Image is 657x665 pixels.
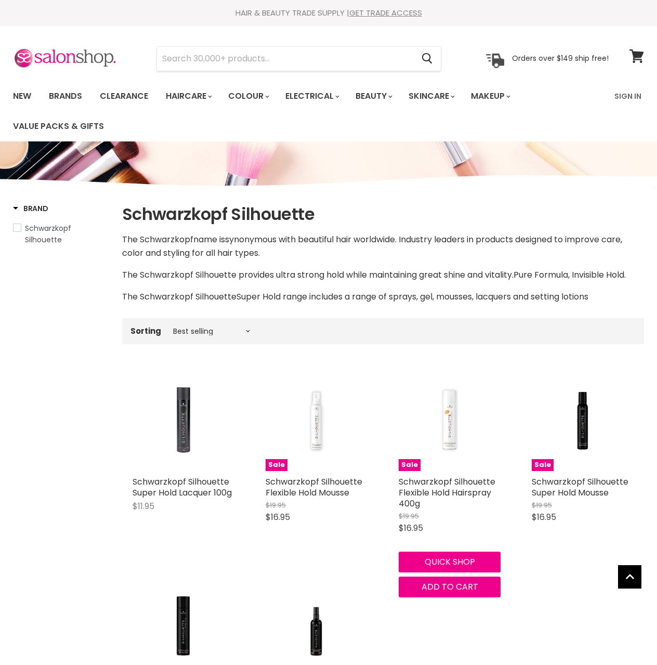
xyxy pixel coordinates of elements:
a: Schwarzkopf Silhouette [13,223,109,245]
p: Orders over $149 ship free! [512,54,609,63]
a: Schwarzkopf Silhouette Flexible Hold Hairspray 400g [399,476,495,510]
span: $11.95 [133,500,154,512]
a: Schwarzkopf Silhouette Super Hold Lacquer 100g [133,476,232,499]
a: Value Packs & Gifts [5,115,112,137]
a: Schwarzkopf Silhouette Super Hold Lacquer 100g [133,369,234,471]
span: $19.95 [532,500,552,510]
span: Super Hold range includes a range of sprays, gel, mousses, lacquers and setting lotions [236,291,588,303]
button: Add to cart [399,577,501,597]
a: Sign In [608,85,648,107]
span: The Schwarzkopf [122,233,193,245]
span: The Schwarzkopf Silhouette [122,291,236,303]
span: name is [193,233,225,245]
a: New [5,85,39,107]
input: Search [157,47,413,71]
form: Product [156,46,441,71]
label: Sorting [130,327,161,335]
a: Schwarzkopf Silhouette Flexible Hold MousseSale [266,369,367,471]
a: Electrical [278,85,346,107]
span: Sale [266,459,287,471]
span: Add to cart [422,581,478,593]
a: Schwarzkopf Silhouette Super Hold Mousse [532,476,628,499]
p: Pure Formula, Invisible Hold. [122,268,644,282]
a: Schwarzkopf Silhouette Super Hold MousseSale [532,369,634,471]
a: Skincare [401,85,461,107]
span: $16.95 [266,511,290,523]
span: The Schwarzkopf Silhouette provides ultra strong hold while maintaining great shine and vitality. [122,269,514,281]
button: Search [413,47,441,71]
span: Sale [532,459,554,471]
span: $16.95 [399,522,423,534]
a: Haircare [158,85,218,107]
button: Quick shop [399,552,501,572]
h1: Schwarzkopf Silhouette [122,203,644,225]
span: $19.95 [399,511,419,521]
a: Beauty [348,85,399,107]
span: $16.95 [532,511,556,523]
a: GET TRADE ACCESS [349,7,422,18]
a: Brands [41,85,90,107]
span: $19.95 [266,500,286,510]
h3: Brand [13,203,48,214]
a: Makeup [463,85,517,107]
a: Colour [220,85,275,107]
span: Sale [399,459,421,471]
ul: Main menu [5,81,608,141]
span: Schwarzkopf Silhouette [25,223,71,245]
span: synonymous with beautiful hair worldwide. Industry leaders in products designed to improve care [225,233,621,245]
a: Clearance [92,85,156,107]
a: Schwarzkopf Silhouette Flexible Hold Hairspray 400gSale [399,369,501,471]
a: Schwarzkopf Silhouette Flexible Hold Mousse [266,476,362,499]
